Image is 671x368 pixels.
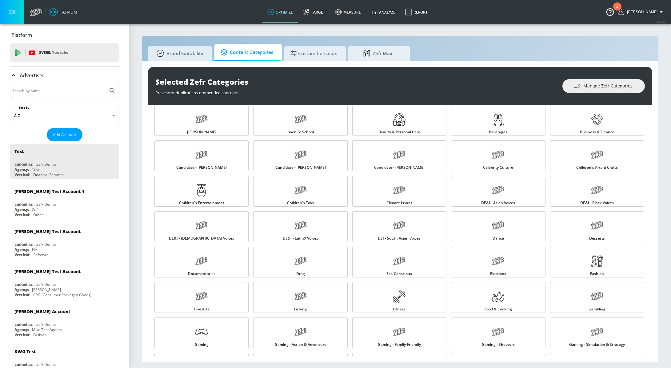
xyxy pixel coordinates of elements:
div: Agency: [14,207,29,212]
span: Gaming [195,343,209,346]
div: Software [33,252,49,257]
span: Gaming - Action & Adventure [275,343,326,346]
div: [PERSON_NAME] Test Account 1Linked as:Zefr DemosAgency:ZefrVertical:Other [10,184,119,219]
span: Brand Suitability [154,46,203,61]
div: Agency: [14,167,29,172]
span: Manage Zefr Categories [575,82,633,90]
span: Drag [296,272,305,276]
a: Atrium [49,7,77,17]
div: A-Z [10,108,119,123]
a: Gaming - Family-Friendly [352,317,446,348]
span: Climate Issues [386,201,412,205]
span: Gaming - Shooters [482,343,515,346]
div: 2 [616,6,618,14]
div: [PERSON_NAME] Account [14,309,70,314]
a: Business & Finance [550,105,644,136]
div: Other [33,212,43,217]
div: Agency: [14,247,29,252]
a: Gaming - Shooters [451,317,545,348]
a: Gaming - Action & Adventure [253,317,347,348]
a: Analyze [366,1,400,23]
div: Advertiser [10,67,119,84]
div: Fashion [33,332,46,338]
a: Dance [451,211,545,242]
div: [PERSON_NAME] Test Account 1 [14,188,84,194]
div: [PERSON_NAME] Test AccountLinked as:Zefr DemosAgency:[PERSON_NAME]Vertical:CPG (Consumer Packaged... [10,264,119,299]
span: Fitness [393,307,405,311]
a: Climate Issues [352,176,446,207]
span: Fishing [294,307,307,311]
p: DV360: [38,49,68,56]
a: Drag [253,247,347,277]
a: Beauty & Personal Care [352,105,446,136]
span: Food & Cooking [485,307,512,311]
span: Add Account [53,131,76,138]
span: Content Categories [221,45,273,60]
div: Test [14,148,24,154]
div: Linked as: [14,162,33,167]
a: Children's Toys [253,176,347,207]
a: DE&I - Asian Voices [451,176,545,207]
span: DE&I - [DEMOGRAPHIC_DATA] Voices [169,237,234,240]
span: Beverages [489,130,507,134]
p: Platform [11,32,32,38]
a: Gaming [154,317,249,348]
span: Children's Arts & Crafts [576,166,618,169]
a: Candidate - [PERSON_NAME] [253,140,347,171]
div: Linked as: [14,282,33,287]
div: NA [32,247,37,252]
div: Linked as: [14,242,33,247]
span: [PERSON_NAME] [187,130,216,134]
div: Vertical: [14,172,30,177]
a: Target [298,1,330,23]
div: Zefr Demos [36,202,57,207]
span: Children's Toys [287,201,314,205]
a: Children's Arts & Crafts [550,140,644,171]
div: Vertical: [14,212,30,217]
a: [PERSON_NAME] [154,105,249,136]
div: [PERSON_NAME] Test AccountLinked as:Zefr DemosAgency:NAVertical:Software [10,224,119,259]
button: Open Resource Center, 2 new notifications [601,3,619,20]
span: Fashion [590,272,604,276]
label: Sort By [18,106,31,110]
div: Mike Test Agency [32,327,62,332]
p: Youtube [52,49,68,56]
div: Agency: [14,327,29,332]
span: Documentaries [188,272,215,276]
span: Beauty & Personal Care [378,130,420,134]
a: Elections [451,247,545,277]
span: DE&I - LatinX Voices [283,237,318,240]
div: Test [32,167,39,172]
div: Vertical: [14,292,30,297]
a: DE&I - Black Voices [550,176,644,207]
div: DV360: Youtube [10,43,119,62]
span: Zefr Max [354,46,401,61]
a: Celebrity Culture [451,140,545,171]
div: Preview or duplicate recommended concepts [155,87,556,95]
div: Platform [10,26,119,44]
div: Zefr Demos [36,362,57,367]
a: Fine Arts [154,282,249,313]
span: Candidate - [PERSON_NAME] [275,166,326,169]
a: Eco-Conscious [352,247,446,277]
div: Zefr Demos [36,322,57,327]
span: Gambling [589,307,605,311]
span: DE&I - Black Voices [580,201,614,205]
input: Search by name [12,87,106,95]
button: [PERSON_NAME] [618,8,665,16]
a: Fishing [253,282,347,313]
div: Zefr Demos [36,242,57,247]
button: Add Account [47,128,82,141]
a: Back to School [253,105,347,136]
div: Financial Services [33,172,64,177]
div: [PERSON_NAME] AccountLinked as:Zefr DemosAgency:Mike Test AgencyVertical:Fashion [10,304,119,339]
a: Gaming - Simulation & Strategy [550,317,644,348]
div: Linked as: [14,362,33,367]
span: Back to School [287,130,314,134]
span: Elections [490,272,506,276]
span: v 4.24.0 [656,20,665,24]
span: login as: rob.greenberg@zefr.com [625,10,657,14]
